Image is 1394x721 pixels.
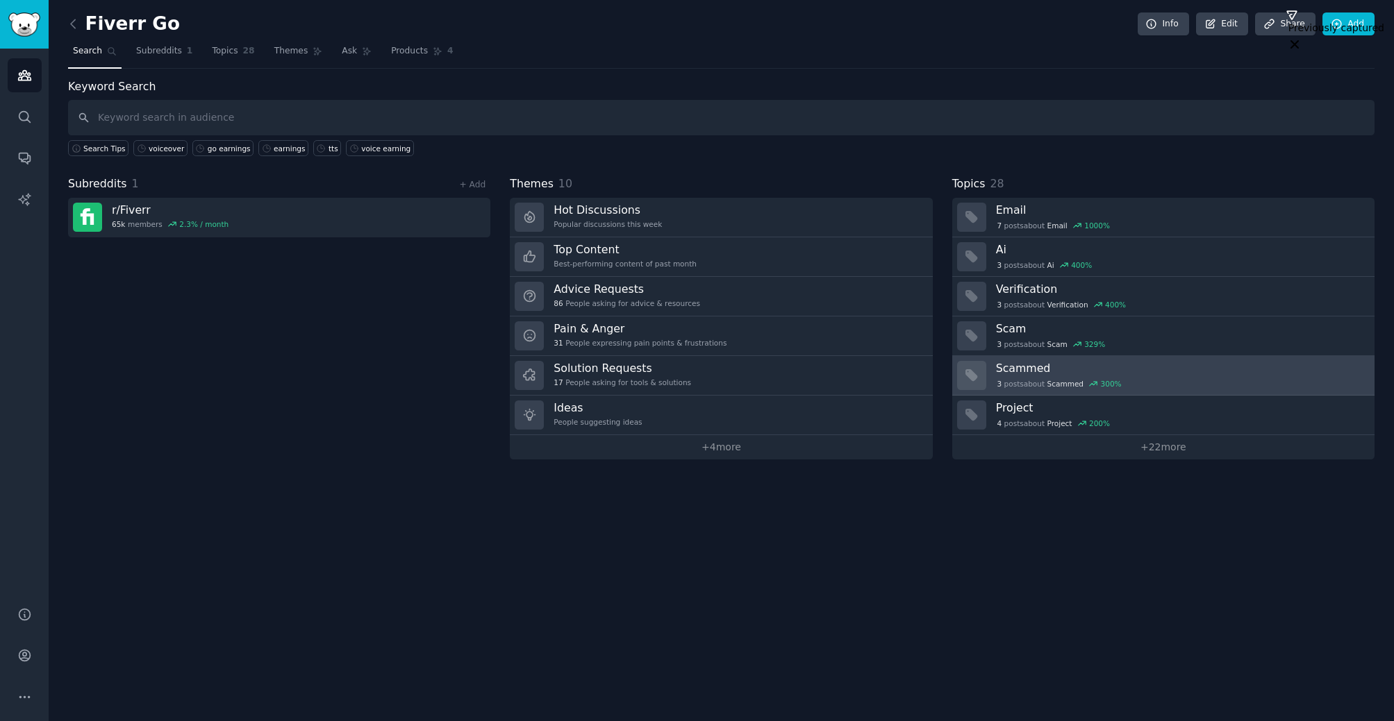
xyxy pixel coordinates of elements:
span: 3 [997,260,1002,270]
a: Top ContentBest-performing content of past month [510,237,932,277]
h3: r/ Fiverr [112,203,229,217]
h3: Scammed [996,361,1365,375]
a: Verification3postsaboutVerification400% [952,277,1375,316]
h3: Email [996,203,1365,217]
span: 3 [997,379,1002,389]
a: tts [313,140,341,156]
span: Themes [510,176,554,193]
div: 329 % [1084,339,1105,349]
span: Search Tips [83,144,126,153]
div: post s about [996,378,1123,390]
a: go earnings [192,140,254,156]
a: r/Fiverr65kmembers2.3% / month [68,198,490,237]
a: Info [1138,12,1189,36]
span: 28 [243,45,255,58]
span: Scammed [1047,379,1084,389]
span: 1 [187,45,193,58]
div: People asking for tools & solutions [554,378,691,387]
h3: Ai [996,242,1365,257]
h3: Pain & Anger [554,321,727,336]
div: post s about [996,259,1093,271]
h3: Scam [996,321,1365,336]
span: Products [391,45,428,58]
span: Email [1047,221,1068,230]
a: Topics28 [207,40,259,69]
div: post s about [996,219,1111,232]
a: Products4 [386,40,458,69]
h3: Verification [996,282,1365,296]
span: Ask [342,45,357,58]
input: Keyword search in audience [68,100,1375,135]
a: +4more [510,435,932,459]
div: Popular discussions this week [554,219,662,229]
h3: Hot Discussions [554,203,662,217]
span: Topics [952,176,986,193]
div: post s about [996,298,1127,311]
div: voice earning [361,144,410,153]
button: Search Tips [68,140,128,156]
span: 3 [997,339,1002,349]
h2: Fiverr Go [68,13,180,35]
label: Keyword Search [68,80,156,93]
div: go earnings [208,144,251,153]
div: earnings [274,144,305,153]
div: 200 % [1089,418,1110,428]
div: Best-performing content of past month [554,259,697,269]
a: voice earning [346,140,414,156]
span: 17 [554,378,563,387]
a: voiceover [133,140,188,156]
a: Ai3postsaboutAi400% [952,237,1375,277]
a: + Add [459,180,486,189]
h3: Project [996,400,1365,415]
a: Email7postsaboutEmail1000% [952,198,1375,237]
span: Scam [1047,339,1068,349]
a: Add [1322,12,1375,36]
span: 65k [112,219,125,229]
span: 86 [554,298,563,308]
span: 1 [132,177,139,190]
span: 4 [447,45,454,58]
span: 10 [558,177,572,190]
div: post s about [996,417,1111,430]
span: Topics [212,45,238,58]
div: members [112,219,229,229]
a: Share [1255,12,1315,36]
div: 400 % [1071,260,1092,270]
a: Scam3postsaboutScam329% [952,316,1375,356]
a: earnings [258,140,308,156]
div: tts [329,144,338,153]
a: Search [68,40,122,69]
a: Themes [269,40,328,69]
a: Hot DiscussionsPopular discussions this week [510,198,932,237]
h3: Solution Requests [554,361,691,375]
h3: Top Content [554,242,697,257]
a: Edit [1196,12,1248,36]
a: IdeasPeople suggesting ideas [510,396,932,435]
span: Search [73,45,102,58]
a: Project4postsaboutProject200% [952,396,1375,435]
a: Subreddits1 [131,40,197,69]
a: Ask [337,40,376,69]
span: 31 [554,338,563,348]
img: Fiverr [73,203,102,232]
span: Themes [274,45,308,58]
span: Subreddits [136,45,182,58]
div: People asking for advice & resources [554,298,700,308]
div: 1000 % [1084,221,1110,230]
div: People suggesting ideas [554,417,642,427]
span: Verification [1047,300,1088,309]
a: Solution Requests17People asking for tools & solutions [510,356,932,396]
div: post s about [996,338,1106,350]
span: Subreddits [68,176,127,193]
h3: Advice Requests [554,282,700,296]
div: voiceover [149,144,184,153]
span: Project [1047,418,1072,428]
span: Ai [1047,260,1054,270]
span: 4 [997,418,1002,428]
a: Pain & Anger31People expressing pain points & frustrations [510,316,932,356]
span: 3 [997,300,1002,309]
h3: Ideas [554,400,642,415]
a: Scammed3postsaboutScammed300% [952,356,1375,396]
a: Advice Requests86People asking for advice & resources [510,277,932,316]
img: GummySearch logo [8,12,40,37]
